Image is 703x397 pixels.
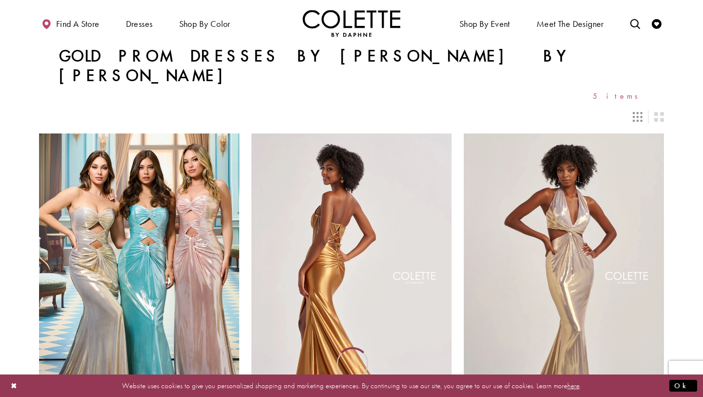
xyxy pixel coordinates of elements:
[537,19,604,29] span: Meet the designer
[33,106,670,128] div: Layout Controls
[124,10,155,37] span: Dresses
[654,112,664,122] span: Switch layout to 2 columns
[39,10,102,37] a: Find a store
[59,46,644,86] h1: Gold Prom Dresses by [PERSON_NAME] by [PERSON_NAME]
[126,19,153,29] span: Dresses
[593,92,644,100] span: 5 items
[303,10,400,37] a: Visit Home Page
[56,19,100,29] span: Find a store
[303,10,400,37] img: Colette by Daphne
[649,10,664,37] a: Check Wishlist
[70,379,633,392] p: Website uses cookies to give you personalized shopping and marketing experiences. By continuing t...
[628,10,642,37] a: Toggle search
[179,19,230,29] span: Shop by color
[567,380,579,390] a: here
[457,10,513,37] span: Shop By Event
[534,10,606,37] a: Meet the designer
[6,377,22,394] button: Close Dialog
[177,10,233,37] span: Shop by color
[669,379,697,392] button: Submit Dialog
[459,19,510,29] span: Shop By Event
[633,112,642,122] span: Switch layout to 3 columns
